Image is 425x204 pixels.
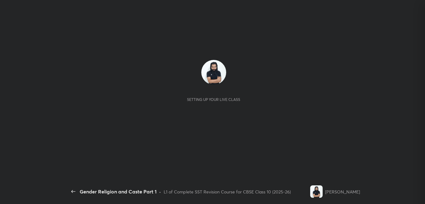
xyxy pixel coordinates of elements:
[164,188,291,195] div: L1 of Complete SST Revision Course for CBSE Class 10 (2025-26)
[325,188,360,195] div: [PERSON_NAME]
[187,97,240,102] div: Setting up your live class
[310,185,323,198] img: 0ff201b69d314e6aaef8e932575912d6.jpg
[80,188,156,195] div: Gender Religion and Caste Part 1
[159,188,161,195] div: •
[201,60,226,85] img: 0ff201b69d314e6aaef8e932575912d6.jpg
